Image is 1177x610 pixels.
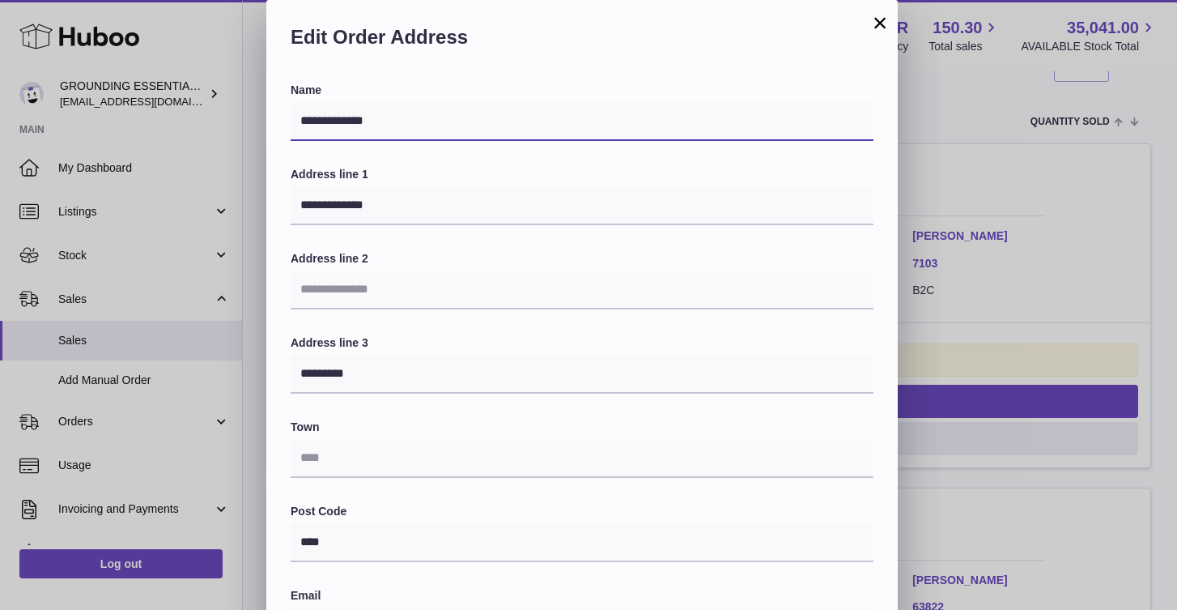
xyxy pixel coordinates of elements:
[291,83,873,98] label: Name
[291,420,873,435] label: Town
[291,504,873,519] label: Post Code
[291,335,873,351] label: Address line 3
[291,251,873,267] label: Address line 2
[291,167,873,182] label: Address line 1
[870,13,890,32] button: ×
[291,24,873,58] h2: Edit Order Address
[291,588,873,604] label: Email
